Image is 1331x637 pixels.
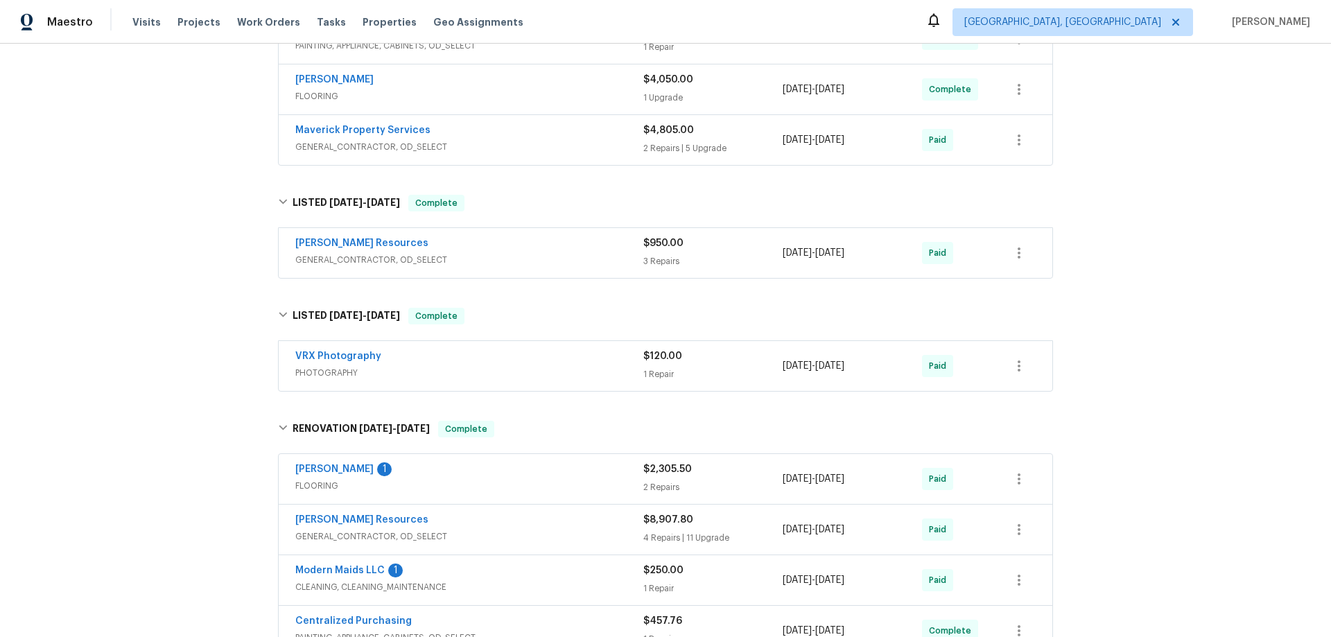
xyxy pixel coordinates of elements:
[359,424,392,433] span: [DATE]
[643,531,783,545] div: 4 Repairs | 11 Upgrade
[815,361,844,371] span: [DATE]
[783,248,812,258] span: [DATE]
[274,181,1057,225] div: LISTED [DATE]-[DATE]Complete
[929,523,952,536] span: Paid
[295,75,374,85] a: [PERSON_NAME]
[440,422,493,436] span: Complete
[643,566,684,575] span: $250.00
[783,626,812,636] span: [DATE]
[132,15,161,29] span: Visits
[177,15,220,29] span: Projects
[929,573,952,587] span: Paid
[295,140,643,154] span: GENERAL_CONTRACTOR, OD_SELECT
[295,39,643,53] span: PAINTING, APPLIANCE, CABINETS, OD_SELECT
[815,248,844,258] span: [DATE]
[783,523,844,536] span: -
[783,135,812,145] span: [DATE]
[815,85,844,94] span: [DATE]
[295,479,643,493] span: FLOORING
[295,238,428,248] a: [PERSON_NAME] Resources
[397,424,430,433] span: [DATE]
[643,254,783,268] div: 3 Repairs
[295,125,430,135] a: Maverick Property Services
[1226,15,1310,29] span: [PERSON_NAME]
[274,407,1057,451] div: RENOVATION [DATE]-[DATE]Complete
[363,15,417,29] span: Properties
[295,515,428,525] a: [PERSON_NAME] Resources
[643,480,783,494] div: 2 Repairs
[295,351,381,361] a: VRX Photography
[377,462,392,476] div: 1
[964,15,1161,29] span: [GEOGRAPHIC_DATA], [GEOGRAPHIC_DATA]
[783,133,844,147] span: -
[929,82,977,96] span: Complete
[295,253,643,267] span: GENERAL_CONTRACTOR, OD_SELECT
[643,464,692,474] span: $2,305.50
[293,195,400,211] h6: LISTED
[929,133,952,147] span: Paid
[643,238,684,248] span: $950.00
[295,464,374,474] a: [PERSON_NAME]
[783,359,844,373] span: -
[643,616,682,626] span: $457.76
[643,125,694,135] span: $4,805.00
[643,515,693,525] span: $8,907.80
[237,15,300,29] span: Work Orders
[929,246,952,260] span: Paid
[929,472,952,486] span: Paid
[295,89,643,103] span: FLOORING
[783,573,844,587] span: -
[783,246,844,260] span: -
[295,616,412,626] a: Centralized Purchasing
[295,366,643,380] span: PHOTOGRAPHY
[783,472,844,486] span: -
[783,361,812,371] span: [DATE]
[295,580,643,594] span: CLEANING, CLEANING_MAINTENANCE
[410,309,463,323] span: Complete
[295,530,643,543] span: GENERAL_CONTRACTOR, OD_SELECT
[815,626,844,636] span: [DATE]
[815,575,844,585] span: [DATE]
[783,85,812,94] span: [DATE]
[293,308,400,324] h6: LISTED
[783,575,812,585] span: [DATE]
[929,359,952,373] span: Paid
[359,424,430,433] span: -
[643,75,693,85] span: $4,050.00
[433,15,523,29] span: Geo Assignments
[47,15,93,29] span: Maestro
[274,294,1057,338] div: LISTED [DATE]-[DATE]Complete
[643,141,783,155] div: 2 Repairs | 5 Upgrade
[815,474,844,484] span: [DATE]
[815,525,844,534] span: [DATE]
[329,311,363,320] span: [DATE]
[329,311,400,320] span: -
[643,582,783,595] div: 1 Repair
[329,198,400,207] span: -
[783,474,812,484] span: [DATE]
[643,40,783,54] div: 1 Repair
[329,198,363,207] span: [DATE]
[367,311,400,320] span: [DATE]
[783,525,812,534] span: [DATE]
[783,82,844,96] span: -
[643,367,783,381] div: 1 Repair
[410,196,463,210] span: Complete
[317,17,346,27] span: Tasks
[293,421,430,437] h6: RENOVATION
[643,91,783,105] div: 1 Upgrade
[295,566,385,575] a: Modern Maids LLC
[367,198,400,207] span: [DATE]
[388,564,403,577] div: 1
[643,351,682,361] span: $120.00
[815,135,844,145] span: [DATE]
